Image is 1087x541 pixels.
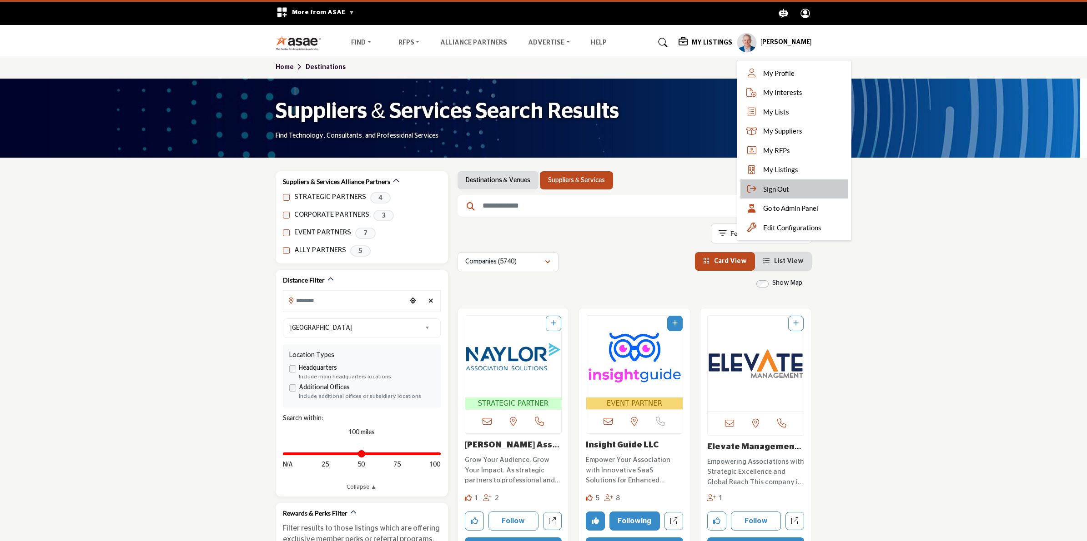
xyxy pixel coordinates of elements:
a: Home [276,64,306,70]
button: Follow [731,511,781,531]
span: Card View [714,258,747,264]
span: List View [774,258,804,264]
h3: Elevate Management Company [707,442,805,452]
li: Card View [695,252,755,271]
a: Elevate Management C... [707,443,801,461]
a: View List [763,258,804,264]
h3: Naylor Association Solutions [465,441,562,451]
i: Like [465,494,472,501]
img: Elevate Management Company [708,316,804,411]
span: 5 [350,245,371,257]
a: [PERSON_NAME] Association S... [465,441,559,459]
div: Followers [707,493,723,504]
a: View Card [703,258,747,264]
a: My RFPs [740,141,848,160]
p: Featured [730,229,756,238]
div: Search within: [283,414,441,423]
span: EVENT PARTNER [588,398,681,409]
button: Companies (5740) [458,252,559,272]
a: Open Listing in new tab [586,316,683,410]
a: Search [649,35,674,50]
span: [GEOGRAPHIC_DATA] [290,323,421,333]
span: STRATEGIC PARTNER [467,398,560,409]
input: Search Keyword [458,195,812,217]
a: Open Listing in new tab [465,316,562,410]
img: Insight Guide LLC [586,316,683,397]
a: My Suppliers [740,121,848,141]
span: 4 [370,192,391,203]
p: Companies (5740) [465,258,517,267]
a: My Profile [740,64,848,83]
span: 50 [357,460,365,470]
a: Destinations [306,64,346,70]
label: CORPORATE PARTNERS [294,210,369,220]
p: Grow Your Audience. Grow Your Impact. As strategic partners to professional and trade association... [465,455,562,486]
input: ALLY PARTNERS checkbox [283,247,290,254]
span: 25 [322,460,329,470]
a: Advertise [522,36,576,49]
h5: [PERSON_NAME] [760,38,812,47]
a: Alliance Partners [440,40,507,46]
span: My Profile [763,68,795,79]
a: Open elevate-management-company in new tab [785,512,804,531]
button: Show hide supplier dropdown [737,33,757,53]
label: Show Map [772,278,802,288]
i: Likes [586,494,593,501]
span: My Listings [763,164,798,175]
a: Open insight-guide in new tab [664,512,683,531]
label: Additional Offices [299,383,350,392]
a: My Interests [740,83,848,102]
h3: Insight Guide LLC [586,441,683,451]
span: My Suppliers [763,126,802,136]
a: Collapse ▲ [283,483,441,492]
a: RFPs [392,36,426,49]
span: My Lists [763,107,789,117]
img: Site Logo [276,35,326,50]
span: 1 [474,495,478,501]
a: Insight Guide LLC [586,441,659,449]
a: Destinations & Venues [466,176,530,185]
button: Featured [711,223,812,243]
a: Add To List [793,320,799,327]
span: My RFPs [763,145,790,156]
h1: Suppliers & Services Search Results [276,98,619,126]
p: Empowering Associations with Strategic Excellence and Global Reach This company is a leading prov... [707,457,805,488]
button: Remove Like button [586,511,605,531]
div: Followers [604,493,620,504]
input: EVENT PARTNERS checkbox [283,229,290,236]
div: Include additional offices or subsidiary locations [299,392,434,401]
a: Find [345,36,377,49]
a: Empowering Associations with Strategic Excellence and Global Reach This company is a leading prov... [707,455,805,488]
input: STRATEGIC PARTNERS checkbox [283,194,290,201]
h2: Rewards & Perks Filter [283,509,347,518]
a: Help [591,40,607,46]
button: Follow [488,511,539,531]
li: List View [755,252,812,271]
label: Headquarters [299,363,337,373]
span: N/A [283,460,293,470]
a: Empower Your Association with Innovative SaaS Solutions for Enhanced Engagement and Revenue Growt... [586,453,683,486]
button: Like company [465,511,484,531]
a: Open Listing in new tab [708,316,804,411]
span: 5 [596,495,600,501]
span: 3 [373,210,394,221]
div: Clear search location [424,292,438,311]
label: EVENT PARTNERS [294,228,351,238]
div: More from ASAE [271,2,360,25]
p: Find Technology, Consultants, and Professional Services [276,132,438,141]
a: Add To List [672,320,678,327]
span: 1 [719,495,723,501]
h2: Suppliers & Services Alliance Partners [283,177,390,186]
img: Naylor Association Solutions [465,316,562,397]
a: My Lists [740,102,848,122]
button: Following [609,511,660,531]
span: 2 [495,495,499,501]
h2: Distance Filter [283,276,325,285]
a: Grow Your Audience. Grow Your Impact. As strategic partners to professional and trade association... [465,453,562,486]
div: Location Types [289,351,434,360]
button: Like company [707,511,726,531]
label: ALLY PARTNERS [294,245,346,256]
span: Sign Out [763,184,789,194]
div: Choose your current location [406,292,420,311]
div: Followers [483,493,499,504]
